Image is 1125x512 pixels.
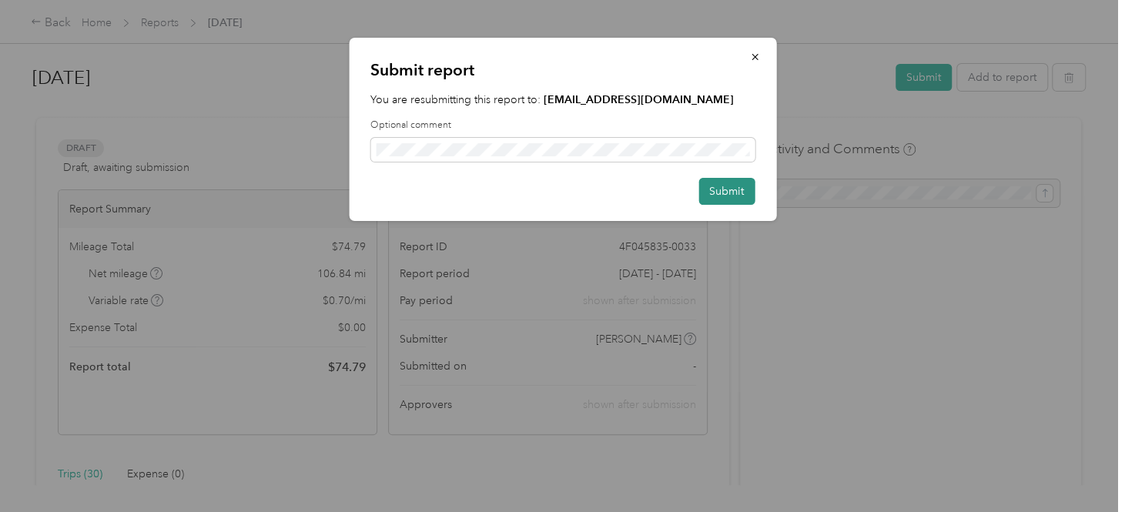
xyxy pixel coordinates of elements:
[370,59,755,81] p: Submit report
[370,119,755,132] label: Optional comment
[370,92,755,108] p: You are resubmitting this report to:
[698,178,755,205] button: Submit
[544,93,734,106] strong: [EMAIL_ADDRESS][DOMAIN_NAME]
[1039,426,1125,512] iframe: Everlance-gr Chat Button Frame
